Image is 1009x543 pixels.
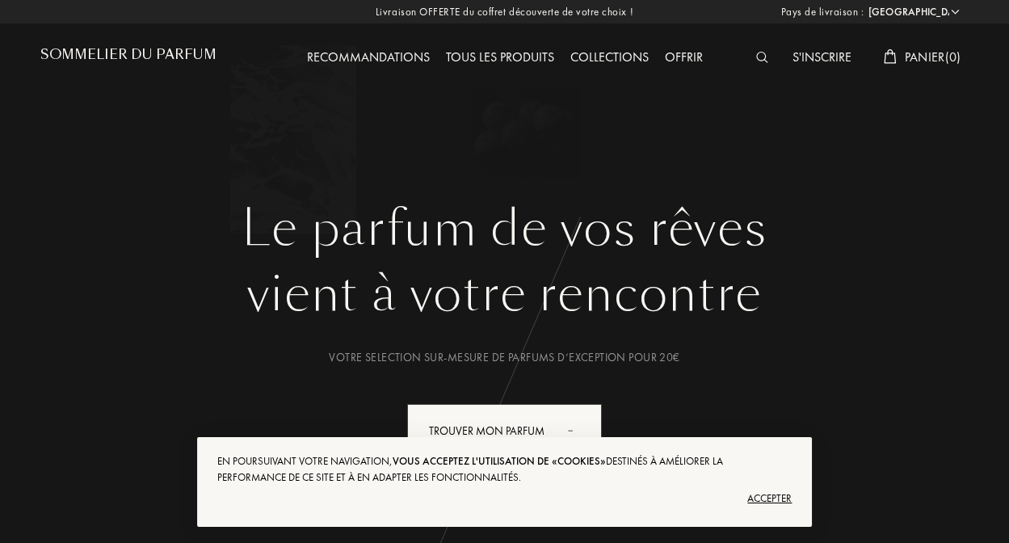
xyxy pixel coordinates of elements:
[40,47,217,69] a: Sommelier du Parfum
[884,49,897,64] img: cart_white.svg
[756,52,768,63] img: search_icn_white.svg
[217,453,792,486] div: En poursuivant votre navigation, destinés à améliorer la performance de ce site et à en adapter l...
[438,48,562,69] div: Tous les produits
[53,349,957,366] div: Votre selection sur-mesure de parfums d’exception pour 20€
[407,404,602,458] div: Trouver mon parfum
[949,6,961,18] img: arrow_w.png
[784,48,860,65] a: S'inscrire
[562,48,657,65] a: Collections
[217,486,792,511] div: Accepter
[562,48,657,69] div: Collections
[40,47,217,62] h1: Sommelier du Parfum
[784,48,860,69] div: S'inscrire
[299,48,438,69] div: Recommandations
[905,48,961,65] span: Panier ( 0 )
[395,404,614,458] a: Trouver mon parfumanimation
[299,48,438,65] a: Recommandations
[393,454,606,468] span: vous acceptez l'utilisation de «cookies»
[562,414,595,446] div: animation
[781,4,864,20] span: Pays de livraison :
[657,48,711,65] a: Offrir
[53,258,957,330] div: vient à votre rencontre
[438,48,562,65] a: Tous les produits
[53,200,957,258] h1: Le parfum de vos rêves
[657,48,711,69] div: Offrir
